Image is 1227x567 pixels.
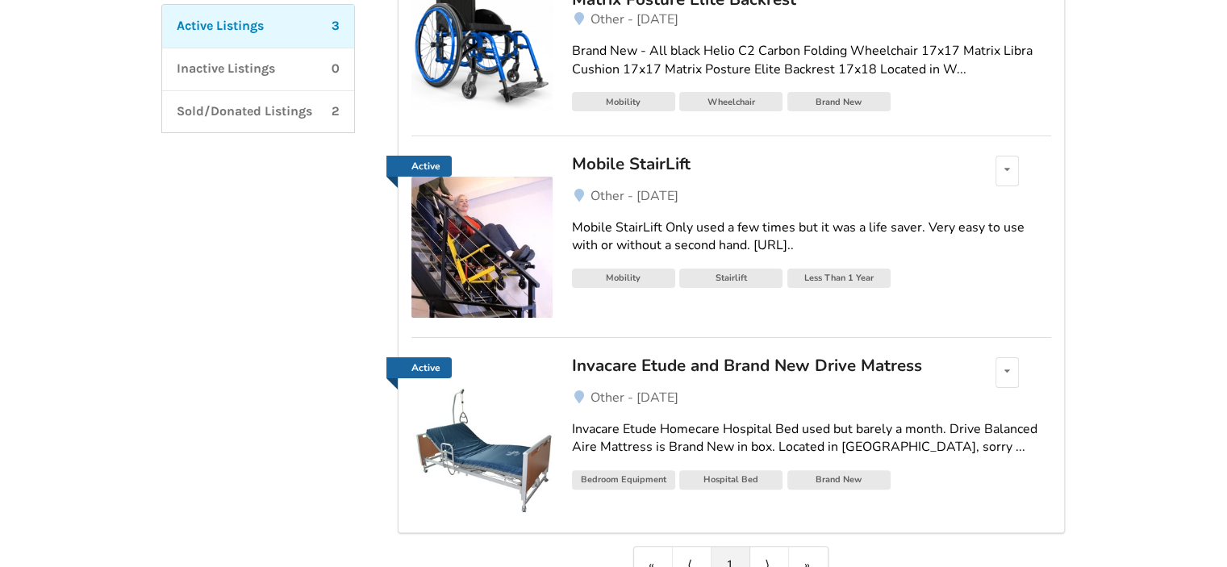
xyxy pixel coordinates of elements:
[572,186,1051,206] a: Other - [DATE]
[386,156,452,177] a: Active
[591,187,678,205] span: Other - [DATE]
[679,92,783,111] div: Wheelchair
[572,469,1051,494] a: Bedroom EquipmentHospital BedBrand New
[787,470,891,490] div: Brand New
[591,10,678,28] span: Other - [DATE]
[332,60,340,78] p: 0
[572,153,949,174] div: Mobile StairLift
[411,357,553,519] a: Active
[787,269,891,288] div: Less Than 1 Year
[177,17,264,35] p: Active Listings
[572,92,1051,116] a: MobilityWheelchairBrand New
[411,177,553,318] img: mobility-mobile stairlift
[572,206,1051,269] a: Mobile StairLift Only used a few times but it was a life saver. Very easy to use with or without ...
[572,29,1051,92] a: Brand New - All black Helio C2 Carbon Folding Wheelchair 17x17 Matrix Libra Cushion 17x17 Matrix ...
[572,355,949,376] div: Invacare Etude and Brand New Drive Matress
[177,102,312,121] p: Sold/Donated Listings
[177,60,275,78] p: Inactive Listings
[572,10,1051,29] a: Other - [DATE]
[332,102,340,121] p: 2
[572,156,949,186] a: Mobile StairLift
[411,378,553,519] img: bedroom equipment-invacare etude and brand new drive matress
[591,389,678,406] span: Other - [DATE]
[572,92,675,111] div: Mobility
[572,470,675,490] div: Bedroom Equipment
[679,269,783,288] div: Stairlift
[572,388,1051,407] a: Other - [DATE]
[332,17,340,35] p: 3
[572,42,1051,79] div: Brand New - All black Helio C2 Carbon Folding Wheelchair 17x17 Matrix Libra Cushion 17x17 Matrix ...
[679,470,783,490] div: Hospital Bed
[787,92,891,111] div: Brand New
[411,156,553,318] a: Active
[572,219,1051,256] div: Mobile StairLift Only used a few times but it was a life saver. Very easy to use with or without ...
[572,407,1051,470] a: Invacare Etude Homecare Hospital Bed used but barely a month. Drive Balanced Aire Mattress is Bra...
[386,357,452,378] a: Active
[572,420,1051,457] div: Invacare Etude Homecare Hospital Bed used but barely a month. Drive Balanced Aire Mattress is Bra...
[572,357,949,388] a: Invacare Etude and Brand New Drive Matress
[572,269,675,288] div: Mobility
[572,268,1051,292] a: MobilityStairliftLess Than 1 Year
